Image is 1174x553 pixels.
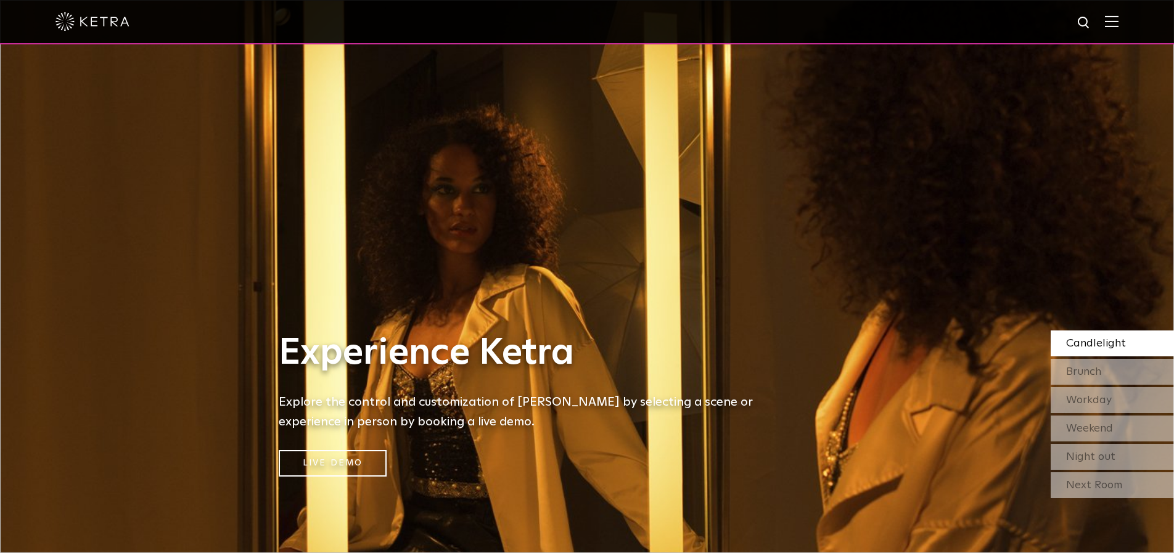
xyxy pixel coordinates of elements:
span: Brunch [1066,366,1101,377]
h1: Experience Ketra [279,333,772,374]
span: Weekend [1066,423,1113,434]
img: ketra-logo-2019-white [55,12,129,31]
img: search icon [1077,15,1092,31]
span: Night out [1066,451,1115,462]
span: Workday [1066,395,1112,406]
a: Live Demo [279,450,387,477]
img: Hamburger%20Nav.svg [1105,15,1119,27]
div: Next Room [1051,472,1174,498]
span: Candlelight [1066,338,1126,349]
h5: Explore the control and customization of [PERSON_NAME] by selecting a scene or experience in pers... [279,392,772,432]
